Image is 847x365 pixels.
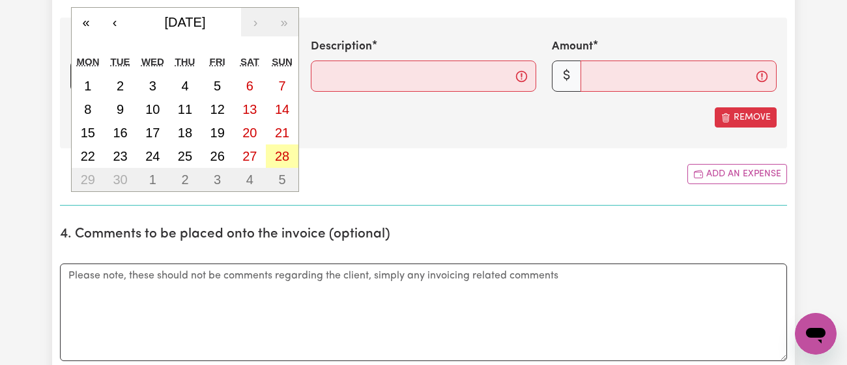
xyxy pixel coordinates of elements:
abbr: Friday [210,56,225,67]
button: › [241,8,270,36]
abbr: Monday [77,56,100,67]
button: ‹ [100,8,129,36]
button: 16 September 2025 [104,121,137,144]
abbr: 1 September 2025 [84,79,91,93]
abbr: 25 September 2025 [178,149,192,163]
button: 4 October 2025 [234,168,266,191]
button: 18 September 2025 [169,121,201,144]
abbr: 5 October 2025 [279,172,286,187]
abbr: 21 September 2025 [275,126,289,140]
abbr: 16 September 2025 [113,126,127,140]
abbr: 2 October 2025 [181,172,188,187]
button: » [270,8,298,36]
button: 17 September 2025 [136,121,169,144]
button: 7 September 2025 [266,74,298,98]
abbr: 3 September 2025 [149,79,156,93]
abbr: 10 September 2025 [145,102,160,116]
button: 12 September 2025 [201,98,234,121]
button: [DATE] [129,8,241,36]
abbr: 9 September 2025 [117,102,124,116]
button: 14 September 2025 [266,98,298,121]
label: Date [70,38,96,55]
button: 20 September 2025 [234,121,266,144]
abbr: 15 September 2025 [81,126,95,140]
abbr: 29 September 2025 [81,172,95,187]
abbr: Saturday [240,56,259,67]
abbr: 22 September 2025 [81,149,95,163]
abbr: Wednesday [141,56,164,67]
abbr: 30 September 2025 [113,172,127,187]
label: Amount [552,38,593,55]
abbr: 18 September 2025 [178,126,192,140]
abbr: 13 September 2025 [242,102,257,116]
button: 26 September 2025 [201,144,234,168]
button: 11 September 2025 [169,98,201,121]
abbr: 27 September 2025 [242,149,257,163]
button: 6 September 2025 [234,74,266,98]
abbr: 11 September 2025 [178,102,192,116]
abbr: 5 September 2025 [214,79,221,93]
abbr: 6 September 2025 [246,79,253,93]
abbr: 17 September 2025 [145,126,160,140]
button: 5 October 2025 [266,168,298,191]
button: 3 October 2025 [201,168,234,191]
abbr: 24 September 2025 [145,149,160,163]
button: 28 September 2025 [266,144,298,168]
button: 21 September 2025 [266,121,298,144]
abbr: 12 September 2025 [210,102,225,116]
button: « [72,8,100,36]
button: 5 September 2025 [201,74,234,98]
button: 29 September 2025 [72,168,104,191]
button: Add another expense [687,164,787,184]
abbr: 19 September 2025 [210,126,225,140]
abbr: 3 October 2025 [214,172,221,187]
button: 23 September 2025 [104,144,137,168]
abbr: Thursday [175,56,195,67]
span: [DATE] [165,15,206,29]
abbr: 14 September 2025 [275,102,289,116]
button: 22 September 2025 [72,144,104,168]
abbr: 7 September 2025 [279,79,286,93]
button: 1 October 2025 [136,168,169,191]
button: 15 September 2025 [72,121,104,144]
abbr: 2 September 2025 [117,79,124,93]
abbr: 20 September 2025 [242,126,257,140]
button: 4 September 2025 [169,74,201,98]
abbr: 23 September 2025 [113,149,127,163]
abbr: 8 September 2025 [84,102,91,116]
abbr: Tuesday [111,56,130,67]
button: 30 September 2025 [104,168,137,191]
button: 1 September 2025 [72,74,104,98]
button: Remove this expense [715,107,777,128]
abbr: 28 September 2025 [275,149,289,163]
label: Description [311,38,372,55]
button: 27 September 2025 [234,144,266,168]
abbr: 4 October 2025 [246,172,253,187]
button: 24 September 2025 [136,144,169,168]
button: 2 October 2025 [169,168,201,191]
button: 2 September 2025 [104,74,137,98]
button: 19 September 2025 [201,121,234,144]
abbr: Sunday [272,56,293,67]
button: 9 September 2025 [104,98,137,121]
h2: 4. Comments to be placed onto the invoice (optional) [60,226,787,243]
abbr: 4 September 2025 [181,79,188,93]
button: 3 September 2025 [136,74,169,98]
button: 25 September 2025 [169,144,201,168]
iframe: Button to launch messaging window [795,313,837,355]
button: 8 September 2025 [72,98,104,121]
abbr: 26 September 2025 [210,149,225,163]
button: 13 September 2025 [234,98,266,121]
span: $ [552,61,581,92]
button: 10 September 2025 [136,98,169,121]
abbr: 1 October 2025 [149,172,156,187]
